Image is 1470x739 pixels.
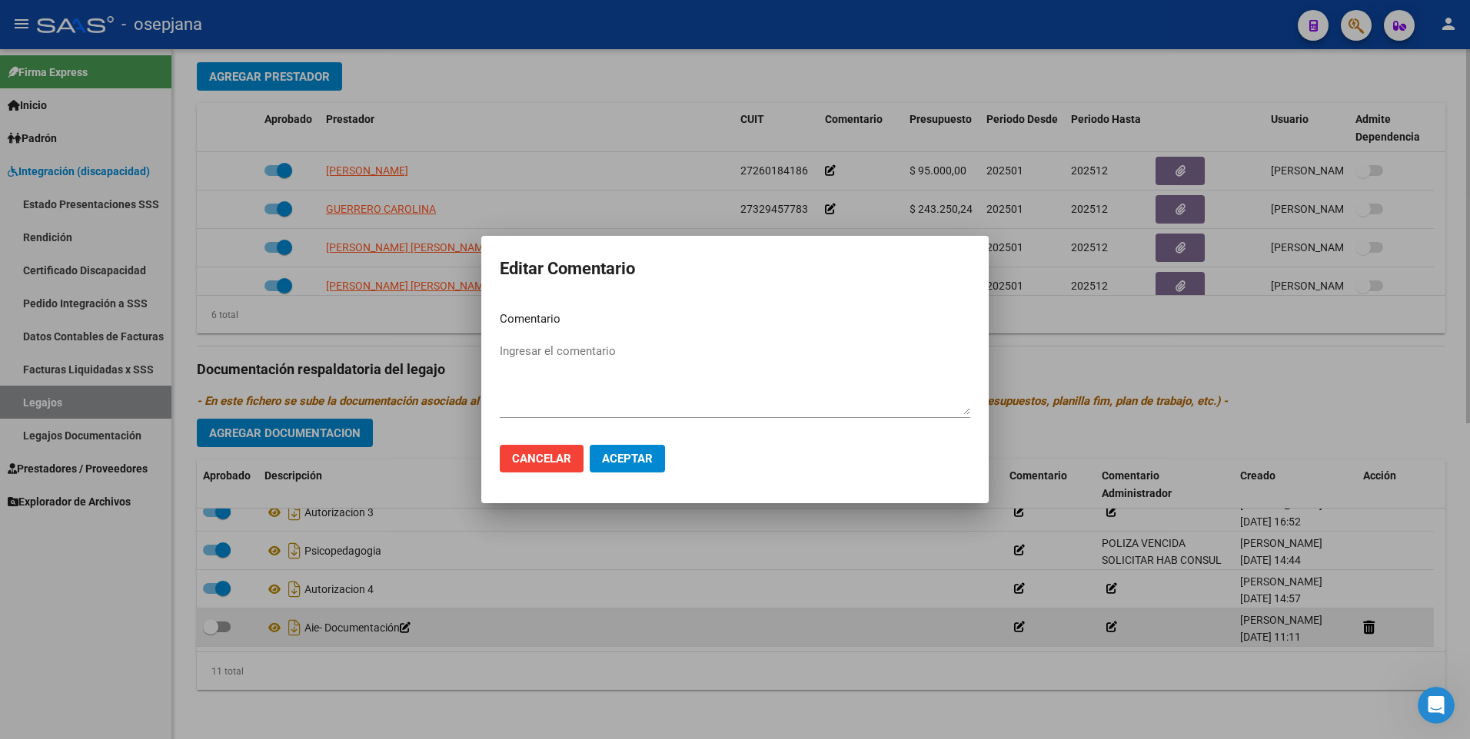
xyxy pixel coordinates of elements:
span: Aceptar [602,452,653,466]
button: Cancelar [500,445,584,472]
p: Comentario [500,310,970,328]
iframe: Intercom live chat [1418,687,1455,724]
h2: Editar Comentario [500,254,970,283]
button: Aceptar [590,445,665,472]
span: Cancelar [512,452,571,466]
